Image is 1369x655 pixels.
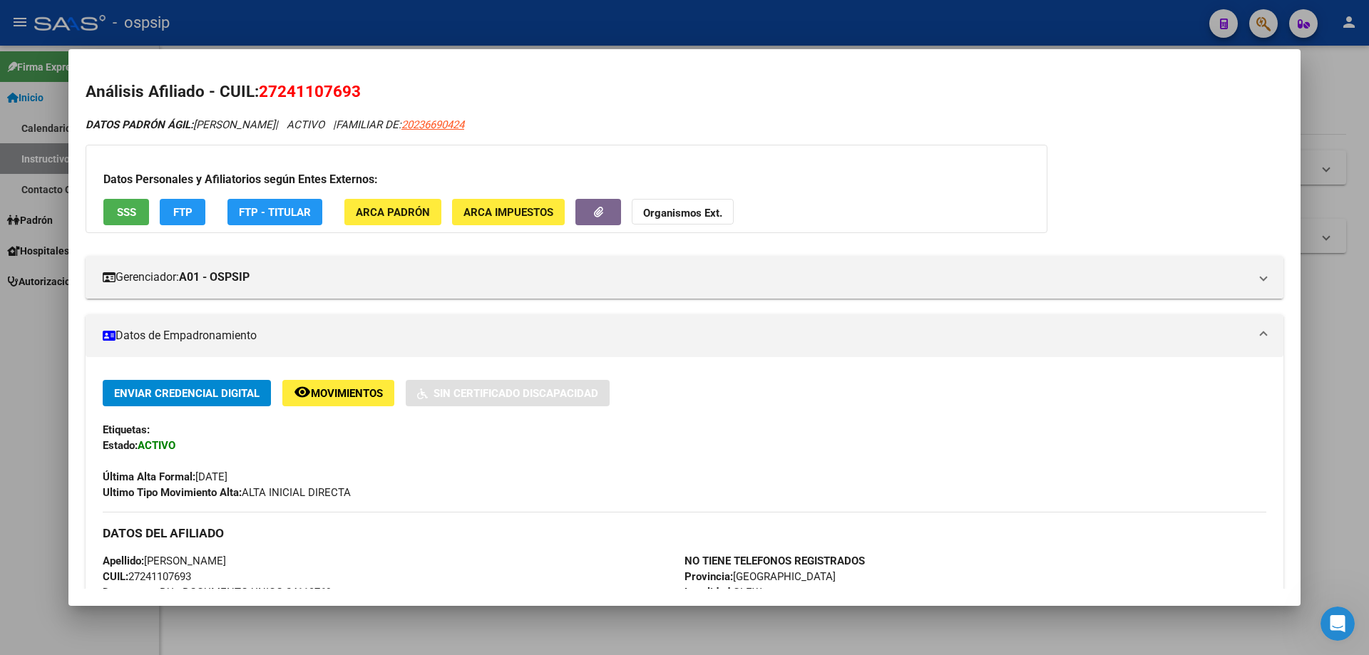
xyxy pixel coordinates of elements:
span: ALTA INICIAL DIRECTA [103,486,351,499]
span: FTP - Titular [239,206,311,219]
iframe: Intercom live chat [1321,607,1355,641]
strong: DATOS PADRÓN ÁGIL: [86,118,193,131]
button: ARCA Impuestos [452,199,565,225]
span: [PERSON_NAME] [86,118,275,131]
strong: Localidad: [684,586,733,599]
strong: Ultimo Tipo Movimiento Alta: [103,486,242,499]
strong: Documento: [103,586,160,599]
h2: Análisis Afiliado - CUIL: [86,80,1283,104]
span: 27241107693 [259,82,361,100]
span: [PERSON_NAME] [103,555,226,567]
span: ARCA Padrón [356,206,430,219]
strong: ACTIVO [138,439,175,452]
span: Enviar Credencial Digital [114,387,260,400]
strong: A01 - OSPSIP [179,269,250,286]
h3: DATOS DEL AFILIADO [103,525,1266,541]
strong: CUIL: [103,570,128,583]
span: SSS [117,206,136,219]
strong: Última Alta Formal: [103,470,195,483]
button: FTP [160,199,205,225]
span: Sin Certificado Discapacidad [434,387,598,400]
i: | ACTIVO | [86,118,464,131]
span: ARCA Impuestos [463,206,553,219]
button: Sin Certificado Discapacidad [406,380,610,406]
button: Organismos Ext. [632,199,734,225]
span: GLEW [684,586,762,599]
strong: Etiquetas: [103,423,150,436]
mat-panel-title: Gerenciador: [103,269,1249,286]
strong: Estado: [103,439,138,452]
strong: Apellido: [103,555,144,567]
strong: Organismos Ext. [643,207,722,220]
span: FAMILIAR DE: [336,118,464,131]
span: 20236690424 [401,118,464,131]
span: [GEOGRAPHIC_DATA] [684,570,836,583]
button: ARCA Padrón [344,199,441,225]
span: DU - DOCUMENTO UNICO 24110769 [103,586,332,599]
button: SSS [103,199,149,225]
span: [DATE] [103,470,227,483]
button: Enviar Credencial Digital [103,380,271,406]
mat-icon: remove_red_eye [294,383,311,401]
mat-expansion-panel-header: Gerenciador:A01 - OSPSIP [86,256,1283,299]
button: FTP - Titular [227,199,322,225]
span: 27241107693 [103,570,191,583]
mat-panel-title: Datos de Empadronamiento [103,327,1249,344]
span: FTP [173,206,193,219]
strong: Provincia: [684,570,733,583]
button: Movimientos [282,380,394,406]
strong: NO TIENE TELEFONOS REGISTRADOS [684,555,865,567]
h3: Datos Personales y Afiliatorios según Entes Externos: [103,171,1030,188]
span: Movimientos [311,387,383,400]
mat-expansion-panel-header: Datos de Empadronamiento [86,314,1283,357]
